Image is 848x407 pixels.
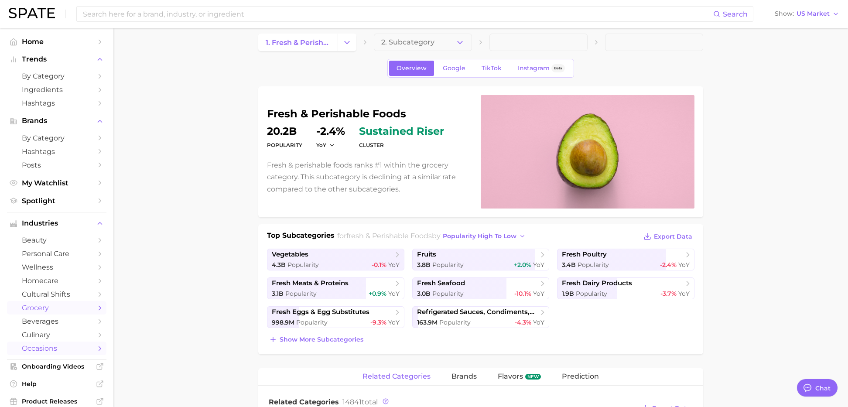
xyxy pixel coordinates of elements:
[533,261,544,269] span: YoY
[388,261,400,269] span: YoY
[7,315,106,328] a: beverages
[22,134,92,142] span: by Category
[388,290,400,298] span: YoY
[7,287,106,301] a: cultural shifts
[267,277,404,299] a: fresh meats & proteins3.1b Popularity+0.9% YoY
[510,61,572,76] a: InstagramBeta
[417,308,538,316] span: refrigerated sauces, condiments, salsas & dips
[474,61,509,76] a: TikTok
[338,34,356,51] button: Change Category
[7,35,106,48] a: Home
[417,318,438,326] span: 163.9m
[22,317,92,325] span: beverages
[22,344,92,352] span: occasions
[641,230,694,243] button: Export Data
[22,117,92,125] span: Brands
[272,308,369,316] span: fresh eggs & egg substitutes
[389,61,434,76] a: Overview
[7,83,106,96] a: Ingredients
[267,230,335,243] h1: Top Subcategories
[22,179,92,187] span: My Watchlist
[22,277,92,285] span: homecare
[337,232,528,240] span: for by
[267,109,470,119] h1: fresh & perishable foods
[7,53,106,66] button: Trends
[22,263,92,271] span: wellness
[22,219,92,227] span: Industries
[775,11,794,16] span: Show
[267,159,470,195] p: Fresh & perishable foods ranks #1 within the grocery category. This subcategory is declining at a...
[515,318,531,326] span: -4.3%
[272,279,349,287] span: fresh meats & proteins
[576,290,607,298] span: Popularity
[22,380,92,388] span: Help
[22,86,92,94] span: Ingredients
[22,147,92,156] span: Hashtags
[412,277,550,299] a: fresh seafood3.0b Popularity-10.1% YoY
[272,250,308,259] span: vegetables
[7,342,106,355] a: occasions
[22,99,92,107] span: Hashtags
[316,126,345,137] dd: -2.4%
[654,233,692,240] span: Export Data
[285,290,317,298] span: Popularity
[7,131,106,145] a: by Category
[514,261,531,269] span: +2.0%
[342,398,362,406] span: 14841
[518,65,550,72] span: Instagram
[280,336,363,343] span: Show more subcategories
[7,233,106,247] a: beauty
[412,249,550,270] a: fruits3.8b Popularity+2.0% YoY
[533,290,544,298] span: YoY
[678,261,690,269] span: YoY
[562,261,576,269] span: 3.4b
[359,126,444,137] span: sustained riser
[316,141,326,149] span: YoY
[723,10,748,18] span: Search
[7,260,106,274] a: wellness
[7,96,106,110] a: Hashtags
[269,398,339,406] span: Related Categories
[272,318,294,326] span: 998.9m
[451,373,477,380] span: brands
[7,377,106,390] a: Help
[22,250,92,258] span: personal care
[287,261,319,269] span: Popularity
[267,333,366,345] button: Show more subcategories
[22,236,92,244] span: beauty
[346,232,432,240] span: fresh & perishable foods
[498,373,523,380] span: Flavors
[266,38,330,47] span: 1. fresh & perishable foods
[7,194,106,208] a: Spotlight
[562,290,574,298] span: 1.9b
[554,65,562,72] span: Beta
[272,261,286,269] span: 4.3b
[82,7,713,21] input: Search here for a brand, industry, or ingredient
[22,197,92,205] span: Spotlight
[369,290,386,298] span: +0.9%
[7,114,106,127] button: Brands
[7,217,106,230] button: Industries
[7,301,106,315] a: grocery
[557,249,694,270] a: fresh poultry3.4b Popularity-2.4% YoY
[435,61,473,76] a: Google
[22,304,92,312] span: grocery
[22,397,92,405] span: Product Releases
[7,158,106,172] a: Posts
[22,72,92,80] span: by Category
[417,279,465,287] span: fresh seafood
[388,318,400,326] span: YoY
[514,290,531,298] span: -10.1%
[9,8,55,18] img: SPATE
[359,140,444,150] dt: cluster
[773,8,841,20] button: ShowUS Market
[362,373,431,380] span: related categories
[296,318,328,326] span: Popularity
[417,290,431,298] span: 3.0b
[22,55,92,63] span: Trends
[439,318,471,326] span: Popularity
[797,11,830,16] span: US Market
[267,140,302,150] dt: Popularity
[267,249,404,270] a: vegetables4.3b Popularity-0.1% YoY
[7,360,106,373] a: Onboarding Videos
